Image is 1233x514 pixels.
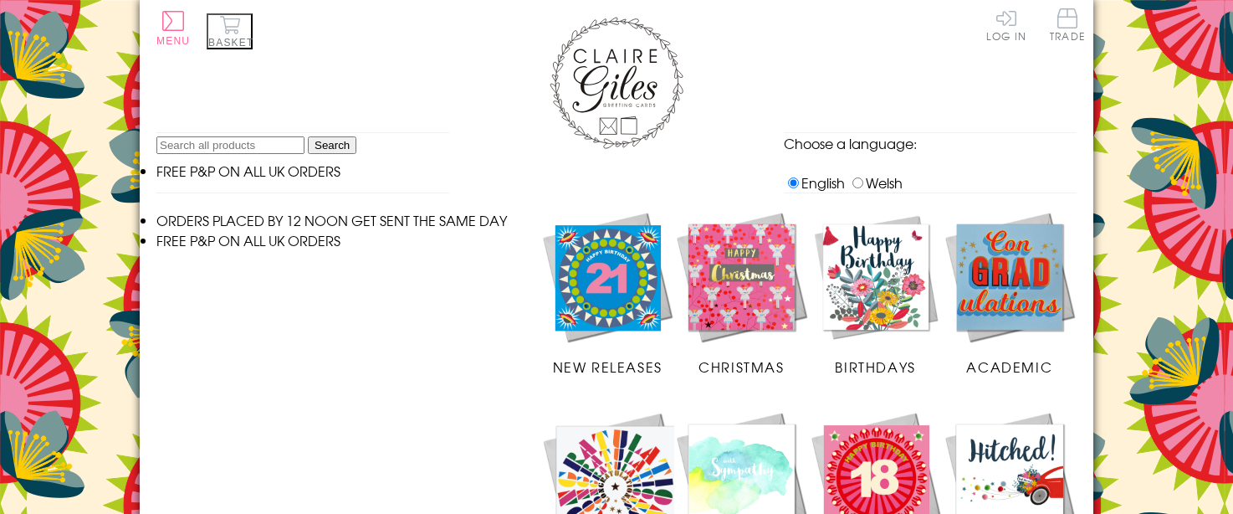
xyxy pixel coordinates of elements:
[553,357,663,377] span: New Releases
[156,230,340,250] span: FREE P&P ON ALL UK ORDERS
[986,8,1026,41] a: Log In
[852,177,863,188] input: Welsh
[1050,8,1085,41] span: Trade
[308,136,356,154] input: Search
[156,35,190,47] span: Menu
[540,210,674,377] a: New Releases
[784,133,1077,153] p: Choose a language:
[698,357,784,377] span: Christmas
[835,357,915,377] span: Birthdays
[848,172,903,193] label: Welsh
[784,172,845,193] label: English
[207,13,253,49] button: Basket
[1050,8,1085,44] a: Trade
[809,210,943,377] a: Birthdays
[156,210,507,230] span: ORDERS PLACED BY 12 NOON GET SENT THE SAME DAY
[674,210,808,377] a: Christmas
[966,357,1052,377] span: Academic
[788,177,799,188] input: English
[943,210,1077,377] a: Academic
[156,136,304,154] input: Search all products
[550,17,683,149] img: Claire Giles Greetings Cards
[156,11,190,47] button: Menu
